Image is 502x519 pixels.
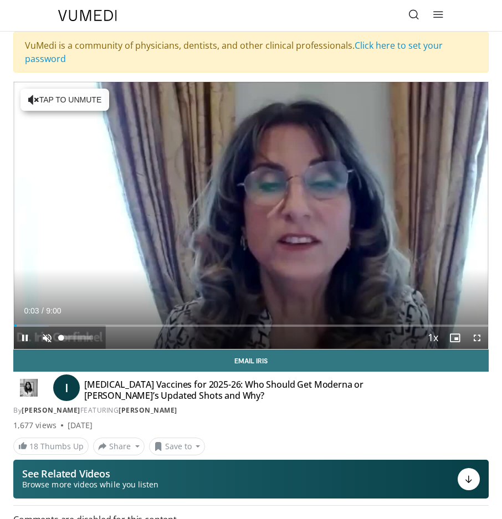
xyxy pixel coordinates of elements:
[22,405,80,415] a: [PERSON_NAME]
[13,32,489,73] div: VuMedi is a community of physicians, dentists, and other clinical professionals.
[149,438,206,455] button: Save to
[93,438,145,455] button: Share
[46,306,61,315] span: 9:00
[13,438,89,455] a: 18 Thumbs Up
[14,82,488,349] video-js: Video Player
[22,468,158,479] p: See Related Videos
[61,336,93,340] div: Volume Level
[36,327,58,349] button: Unmute
[42,306,44,315] span: /
[58,10,117,21] img: VuMedi Logo
[13,420,57,431] span: 1,677 views
[466,327,488,349] button: Fullscreen
[422,327,444,349] button: Playback Rate
[29,441,38,451] span: 18
[24,306,39,315] span: 0:03
[22,479,158,490] span: Browse more videos while you listen
[13,350,489,372] a: Email Iris
[21,89,109,111] button: Tap to unmute
[13,379,44,397] img: Dr. Iris Gorfinkel
[13,405,489,415] div: By FEATURING
[68,420,93,431] div: [DATE]
[14,325,488,327] div: Progress Bar
[14,327,36,349] button: Pause
[84,379,422,401] h4: [MEDICAL_DATA] Vaccines for 2025-26: Who Should Get Moderna or [PERSON_NAME]’s Updated Shots and ...
[119,405,177,415] a: [PERSON_NAME]
[444,327,466,349] button: Enable picture-in-picture mode
[53,374,80,401] a: I
[13,460,489,499] button: See Related Videos Browse more videos while you listen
